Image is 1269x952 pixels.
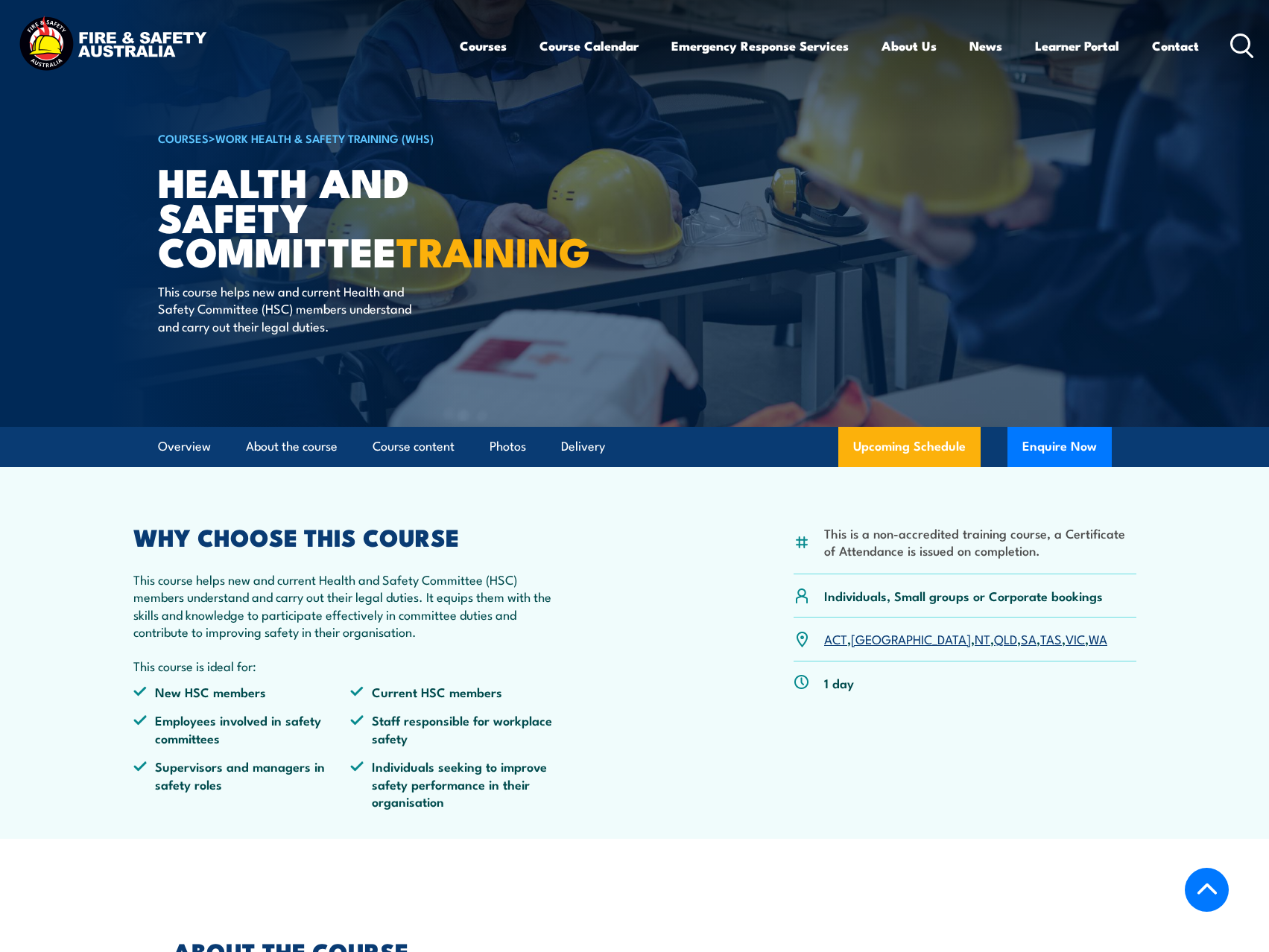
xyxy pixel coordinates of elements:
h1: Health and Safety Committee [158,164,526,268]
a: Course content [373,427,455,466]
p: This course helps new and current Health and Safety Committee (HSC) members understand and carry ... [158,282,430,334]
li: Individuals seeking to improve safety performance in their organisation [350,758,568,810]
p: , , , , , , , [824,630,1107,647]
a: Courses [460,26,507,66]
li: Supervisors and managers in safety roles [133,758,351,810]
a: Emergency Response Services [671,26,849,66]
a: TAS [1040,629,1062,647]
p: This course helps new and current Health and Safety Committee (HSC) members understand and carry ... [133,571,569,641]
a: Course Calendar [539,26,639,66]
a: [GEOGRAPHIC_DATA] [851,629,971,647]
p: 1 day [824,674,854,691]
li: Current HSC members [350,683,568,700]
a: NT [975,629,990,647]
a: ACT [824,629,847,647]
a: Learner Portal [1035,26,1119,66]
a: News [969,26,1002,66]
a: WA [1089,629,1107,647]
h2: WHY CHOOSE THIS COURSE [133,526,569,547]
li: New HSC members [133,683,351,700]
a: Contact [1152,26,1199,66]
a: About the course [246,427,338,466]
a: Work Health & Safety Training (WHS) [215,130,434,146]
a: Overview [158,427,211,466]
a: COURSES [158,130,209,146]
button: Enquire Now [1007,427,1112,467]
a: Delivery [561,427,605,466]
a: Upcoming Schedule [838,427,981,467]
p: Individuals, Small groups or Corporate bookings [824,587,1103,604]
a: VIC [1066,629,1085,647]
li: Employees involved in safety committees [133,711,351,746]
p: This course is ideal for: [133,657,569,674]
li: This is a non-accredited training course, a Certificate of Attendance is issued on completion. [824,524,1136,559]
li: Staff responsible for workplace safety [350,711,568,746]
h6: > [158,129,526,147]
strong: TRAINING [396,219,590,281]
a: SA [1021,629,1037,647]
a: QLD [994,629,1017,647]
a: About Us [882,26,937,66]
a: Photos [490,427,526,466]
